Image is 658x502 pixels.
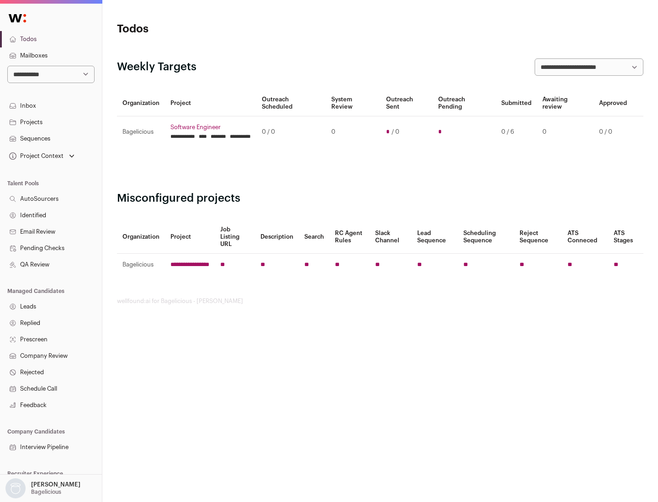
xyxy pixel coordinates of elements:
[594,116,632,148] td: 0 / 0
[5,478,26,498] img: nopic.png
[117,298,643,305] footer: wellfound:ai for Bagelicious - [PERSON_NAME]
[562,220,608,254] th: ATS Conneced
[4,9,31,27] img: Wellfound
[31,481,80,488] p: [PERSON_NAME]
[329,220,369,254] th: RC Agent Rules
[594,90,632,116] th: Approved
[255,220,299,254] th: Description
[514,220,562,254] th: Reject Sequence
[608,220,643,254] th: ATS Stages
[117,254,165,276] td: Bagelicious
[165,90,256,116] th: Project
[299,220,329,254] th: Search
[496,90,537,116] th: Submitted
[326,90,380,116] th: System Review
[215,220,255,254] th: Job Listing URL
[7,150,76,162] button: Open dropdown
[117,60,196,74] h2: Weekly Targets
[537,116,594,148] td: 0
[31,488,61,496] p: Bagelicious
[537,90,594,116] th: Awaiting review
[256,90,326,116] th: Outreach Scheduled
[412,220,458,254] th: Lead Sequence
[392,128,399,136] span: / 0
[7,152,64,160] div: Project Context
[326,116,380,148] td: 0
[496,116,537,148] td: 0 / 6
[165,220,215,254] th: Project
[117,191,643,206] h2: Misconfigured projects
[117,22,292,37] h1: Todos
[117,90,165,116] th: Organization
[170,124,251,131] a: Software Engineer
[433,90,495,116] th: Outreach Pending
[256,116,326,148] td: 0 / 0
[117,220,165,254] th: Organization
[458,220,514,254] th: Scheduling Sequence
[381,90,433,116] th: Outreach Sent
[4,478,82,498] button: Open dropdown
[117,116,165,148] td: Bagelicious
[370,220,412,254] th: Slack Channel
